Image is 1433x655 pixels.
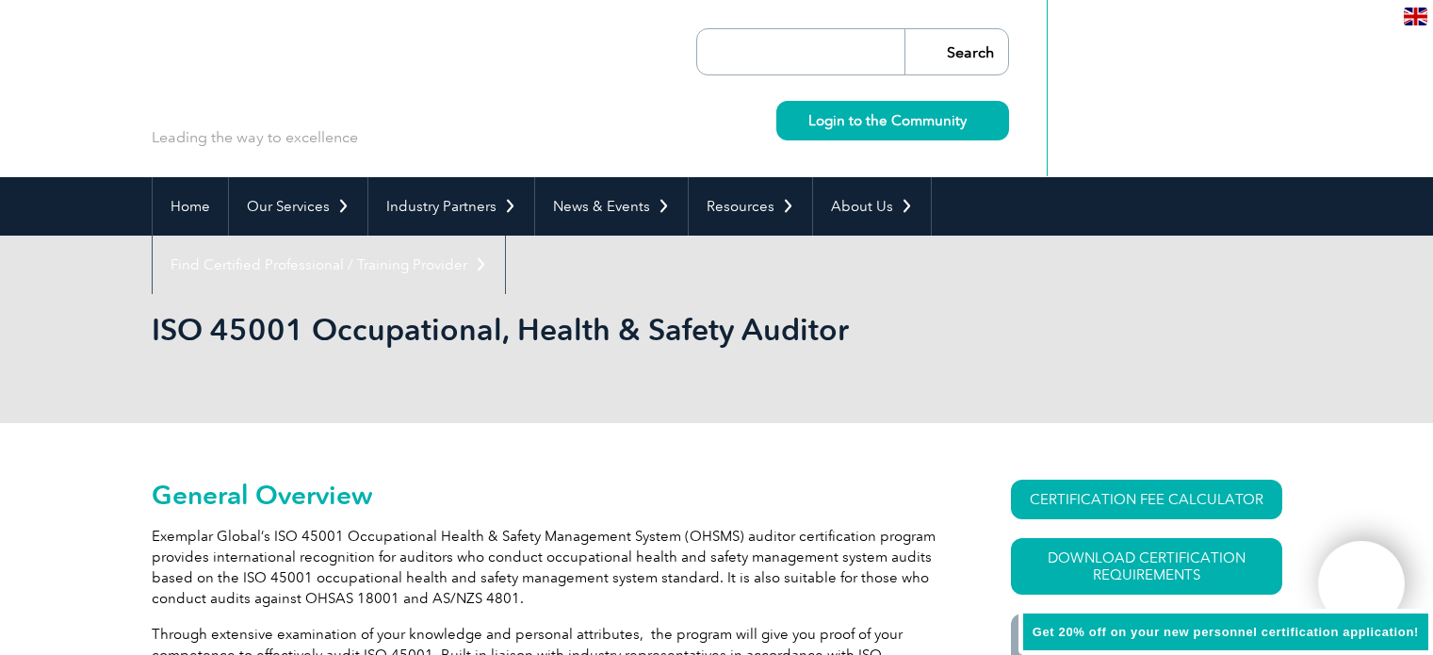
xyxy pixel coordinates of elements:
[689,177,812,236] a: Resources
[776,101,1009,140] a: Login to the Community
[1033,625,1419,639] span: Get 20% off on your new personnel certification application!
[153,177,228,236] a: Home
[1338,561,1385,608] img: svg+xml;nitro-empty-id=MTI5NzoxMTY=-1;base64,PHN2ZyB2aWV3Qm94PSIwIDAgNDAwIDQwMCIgd2lkdGg9IjQwMCIg...
[368,177,534,236] a: Industry Partners
[967,115,977,125] img: svg+xml;nitro-empty-id=Mzc1OjIyMw==-1;base64,PHN2ZyB2aWV3Qm94PSIwIDAgMTEgMTEiIHdpZHRoPSIxMSIgaGVp...
[152,127,358,148] p: Leading the way to excellence
[535,177,688,236] a: News & Events
[229,177,367,236] a: Our Services
[152,311,875,348] h1: ISO 45001 Occupational, Health & Safety Auditor
[1404,8,1427,25] img: en
[152,526,943,609] p: Exemplar Global’s ISO 45001 Occupational Health & Safety Management System (OHSMS) auditor certif...
[813,177,931,236] a: About Us
[1011,480,1282,519] a: CERTIFICATION FEE CALCULATOR
[152,480,943,510] h2: General Overview
[1011,538,1282,595] a: Download Certification Requirements
[153,236,505,294] a: Find Certified Professional / Training Provider
[904,29,1008,74] input: Search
